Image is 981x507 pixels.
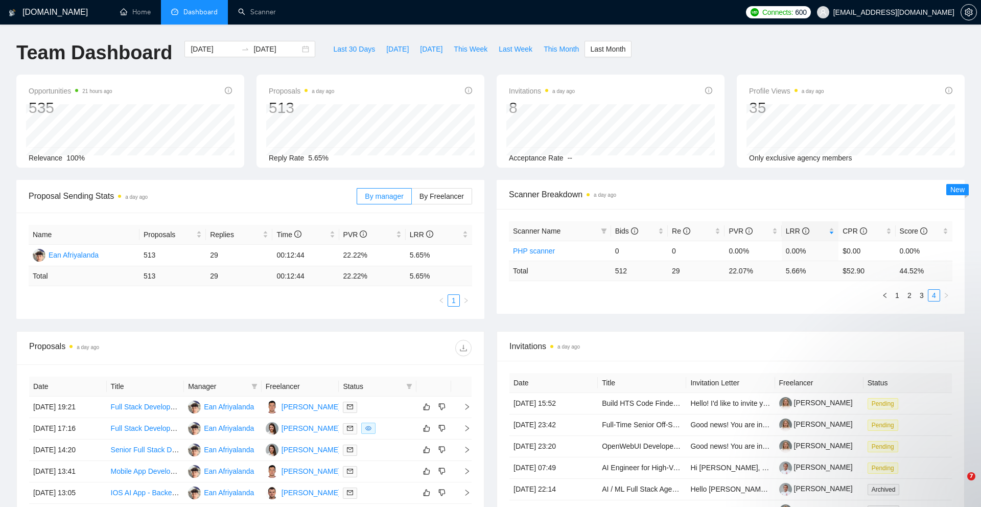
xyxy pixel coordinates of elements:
[454,43,487,55] span: This Week
[29,190,357,202] span: Proposal Sending Stats
[868,399,902,407] a: Pending
[749,98,824,118] div: 35
[782,241,838,261] td: 0.00%
[460,294,472,307] button: right
[188,444,201,456] img: EA
[421,401,433,413] button: like
[266,424,340,432] a: DL[PERSON_NAME]
[436,422,448,434] button: dislike
[188,401,201,413] img: EA
[423,446,430,454] span: like
[282,423,340,434] div: [PERSON_NAME]
[493,41,538,57] button: Last Week
[29,482,107,504] td: [DATE] 13:05
[779,399,853,407] a: [PERSON_NAME]
[602,464,830,472] a: AI Engineer for High-Volume Automation Infrastructure (Device & Cloud)
[107,397,184,418] td: Full Stack Developer Needed for AI-Powered App Development
[29,266,139,286] td: Total
[882,292,888,298] span: left
[436,444,448,456] button: dislike
[705,87,712,94] span: info-circle
[266,487,278,499] img: AT
[602,442,811,450] a: OpenWebUI Developer Needed to Build Simple Q&A Environment
[125,194,148,200] time: a day ago
[896,241,952,261] td: 0.00%
[544,43,579,55] span: This Month
[598,436,686,457] td: OpenWebUI Developer Needed to Build Simple Q&A Environment
[961,4,977,20] button: setting
[16,41,172,65] h1: Team Dashboard
[276,231,301,239] span: Time
[29,418,107,440] td: [DATE] 17:16
[184,377,262,397] th: Manager
[802,88,824,94] time: a day ago
[916,289,928,302] li: 3
[406,245,472,266] td: 5.65%
[183,8,218,16] span: Dashboard
[779,463,853,471] a: [PERSON_NAME]
[423,403,430,411] span: like
[455,340,472,356] button: download
[438,446,446,454] span: dislike
[509,188,952,201] span: Scanner Breakdown
[779,483,792,496] img: c1yRu-k7nMQswxxEy-YlKFVXd6JoqcZ1_InbrYzJHKWLCx1X5VAF3rOUrrYW4_75Ek
[266,488,340,496] a: AT[PERSON_NAME]
[188,381,247,392] span: Manager
[144,229,194,240] span: Proposals
[29,340,250,356] div: Proposals
[879,289,891,302] button: left
[33,250,99,259] a: EAEan Afriyalanda
[406,266,472,286] td: 5.65 %
[509,261,611,281] td: Total
[111,489,309,497] a: IOS AI App - Backend Developer (Firebase/Supabase + Node)
[282,401,340,412] div: [PERSON_NAME]
[420,43,442,55] span: [DATE]
[266,422,278,435] img: DL
[943,292,949,298] span: right
[347,425,353,431] span: mail
[751,8,759,16] img: upwork-logo.png
[779,440,792,453] img: c1EihVnbMfMtWQ8g-2vCzTwIPFXAT7Vqy_phVQJQo3lAeaGcGcHWctABGYOz1OkawQ
[188,465,201,478] img: EA
[868,485,904,493] a: Archived
[863,373,952,393] th: Status
[762,7,793,18] span: Connects:
[406,383,412,389] span: filter
[77,344,99,350] time: a day ago
[590,43,625,55] span: Last Month
[269,154,304,162] span: Reply Rate
[455,489,471,496] span: right
[729,227,753,235] span: PVR
[421,487,433,499] button: like
[435,294,448,307] li: Previous Page
[282,444,340,455] div: [PERSON_NAME]
[602,399,848,407] a: Build HTS Code Finder + Duty Calculator (Web + Mobile App, Hybrid System)
[961,8,977,16] a: setting
[107,418,184,440] td: Full Stack Developer Needed for AI-Powered SaaS
[111,424,273,432] a: Full Stack Developer Needed for AI-Powered SaaS
[749,85,824,97] span: Profile Views
[139,225,206,245] th: Proposals
[946,472,971,497] iframe: Intercom live chat
[456,344,471,352] span: download
[414,41,448,57] button: [DATE]
[455,468,471,475] span: right
[253,43,300,55] input: End date
[82,88,112,94] time: 21 hours ago
[210,229,261,240] span: Replies
[499,43,532,55] span: Last Week
[900,227,927,235] span: Score
[598,479,686,500] td: AI / ML Full Stack Agency Network Wanted — Let’s Build Together!
[312,88,334,94] time: a day ago
[438,424,446,432] span: dislike
[29,377,107,397] th: Date
[945,87,952,94] span: info-circle
[347,468,353,474] span: mail
[448,294,460,307] li: 1
[509,98,575,118] div: 8
[29,98,112,118] div: 535
[538,41,585,57] button: This Month
[795,7,806,18] span: 600
[598,393,686,414] td: Build HTS Code Finder + Duty Calculator (Web + Mobile App, Hybrid System)
[438,467,446,475] span: dislike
